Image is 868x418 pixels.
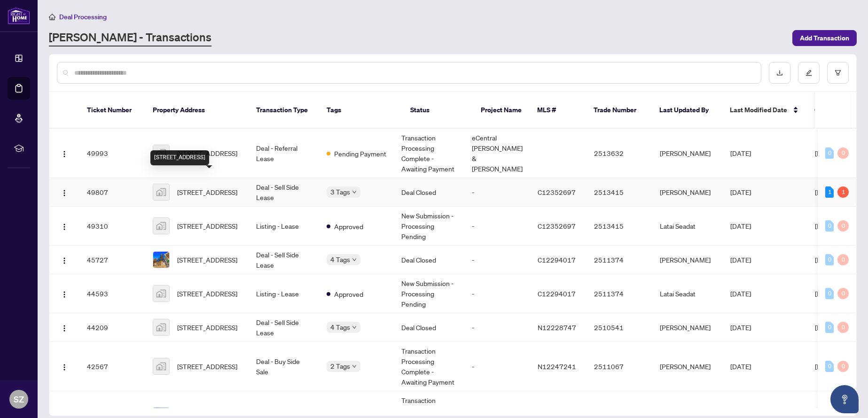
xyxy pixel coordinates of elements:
span: edit [805,70,812,76]
span: [DATE] [730,149,751,157]
div: 0 [837,361,849,372]
span: [DATE] [730,362,751,371]
img: Logo [61,257,68,264]
span: Add Transaction [800,31,849,46]
img: Logo [61,325,68,332]
td: 2513415 [586,207,652,246]
button: Logo [57,252,72,267]
td: [PERSON_NAME] [652,246,723,274]
div: 0 [825,220,834,232]
button: edit [798,62,820,84]
span: [DATE] [730,188,751,196]
td: 44593 [79,274,145,313]
span: SZ [14,393,24,406]
span: C12294017 [538,255,576,264]
span: Last Modified Date [730,105,787,115]
span: [STREET_ADDRESS] [177,255,237,265]
td: 2510541 [586,313,652,342]
th: Tags [319,92,403,129]
td: Transaction Processing Complete - Awaiting Payment [394,129,464,178]
td: [PERSON_NAME] [652,313,723,342]
img: Logo [61,223,68,231]
th: Property Address [145,92,249,129]
td: Deal - Sell Side Lease [249,178,319,207]
img: thumbnail-img [153,286,169,302]
span: Approved [334,289,363,299]
td: Latai Seadat [652,274,723,313]
img: thumbnail-img [153,358,169,374]
button: Logo [57,218,72,233]
span: [STREET_ADDRESS] [177,148,237,158]
td: Deal Closed [394,246,464,274]
button: Add Transaction [792,30,857,46]
div: 1 [825,186,834,198]
td: Latai Seadat [652,207,723,246]
td: Deal - Referral Lease [249,129,319,178]
th: Trade Number [586,92,652,129]
img: thumbnail-img [153,319,169,335]
td: Listing - Lease [249,274,319,313]
button: Open asap [830,385,859,413]
td: Deal Closed [394,178,464,207]
span: [STREET_ADDRESS] [177,187,237,197]
span: 2 Tags [330,361,350,372]
td: - [464,313,530,342]
td: 44209 [79,313,145,342]
span: N12228747 [538,323,576,332]
th: Last Modified Date [722,92,807,129]
div: 0 [825,322,834,333]
th: Transaction Type [249,92,319,129]
span: down [352,325,357,330]
span: [PERSON_NAME] [815,222,866,230]
th: Created By [807,92,863,129]
span: [PERSON_NAME] [815,362,866,371]
a: [PERSON_NAME] - Transactions [49,30,211,46]
span: [STREET_ADDRESS] [177,322,237,333]
div: 0 [825,361,834,372]
td: 49993 [79,129,145,178]
span: [STREET_ADDRESS] [177,288,237,299]
td: 2511374 [586,246,652,274]
td: 49310 [79,207,145,246]
img: Logo [61,364,68,371]
img: thumbnail-img [153,184,169,200]
button: Logo [57,146,72,161]
td: - [464,274,530,313]
td: 42567 [79,342,145,391]
span: down [352,364,357,369]
button: download [769,62,790,84]
td: New Submission - Processing Pending [394,274,464,313]
span: filter [835,70,841,76]
td: 2513632 [586,129,652,178]
td: Deal Closed [394,313,464,342]
span: [STREET_ADDRESS] [177,361,237,372]
span: [DATE] [730,255,751,264]
span: Pending Payment [334,148,386,159]
th: Last Updated By [652,92,722,129]
td: [PERSON_NAME] [652,129,723,178]
span: [PERSON_NAME] [815,255,866,264]
span: [PERSON_NAME] [815,323,866,332]
div: 0 [837,147,849,159]
td: eCentral [PERSON_NAME] & [PERSON_NAME] [464,129,530,178]
span: [DATE] [730,323,751,332]
span: [DATE] [730,222,751,230]
td: Deal - Buy Side Sale [249,342,319,391]
span: [PERSON_NAME] [815,188,866,196]
div: 0 [837,254,849,265]
div: 0 [837,322,849,333]
td: - [464,246,530,274]
span: Deal Processing [59,13,107,21]
div: 0 [837,288,849,299]
td: 2511067 [586,342,652,391]
span: [PERSON_NAME] [815,289,866,298]
img: thumbnail-img [153,145,169,161]
span: [STREET_ADDRESS] [177,221,237,231]
th: MLS # [530,92,586,129]
span: 4 Tags [330,322,350,333]
td: 45727 [79,246,145,274]
td: Transaction Processing Complete - Awaiting Payment [394,342,464,391]
th: Ticket Number [79,92,145,129]
img: Logo [61,150,68,158]
td: - [464,178,530,207]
